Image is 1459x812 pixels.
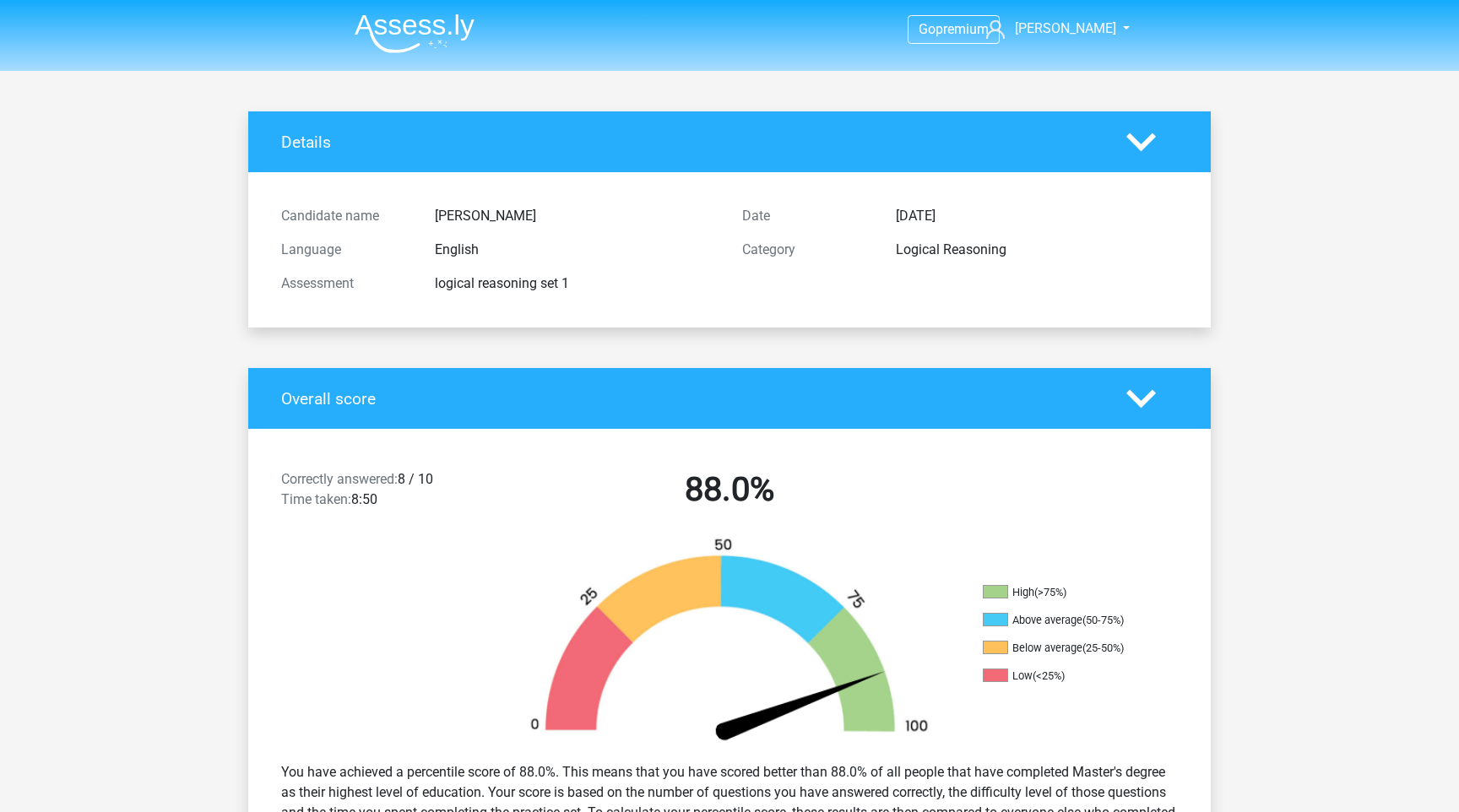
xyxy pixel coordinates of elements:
[936,21,989,37] span: premium
[281,471,398,487] span: Correctly answered:
[919,21,936,37] span: Go
[908,18,999,41] a: Gopremium
[422,240,729,260] div: English
[268,469,499,517] div: 8 / 10 8:50
[883,240,1191,260] div: Logical Reasoning
[1082,614,1124,626] div: (50-75%)
[1082,641,1124,654] div: (25-50%)
[1033,669,1065,682] div: (<25%)
[1015,20,1116,36] span: [PERSON_NAME]
[983,669,1152,684] li: Low
[979,19,1118,39] a: [PERSON_NAME]
[422,273,729,294] div: logical reasoning set 1
[883,206,1191,226] div: [DATE]
[512,469,947,510] h2: 88.0%
[422,206,729,226] div: [PERSON_NAME]
[355,14,475,53] img: Assessly
[983,613,1152,628] li: Above average
[983,641,1152,656] li: Below average
[502,537,957,749] img: 88.3ef8f83e0fc4.png
[281,133,1101,152] h4: Details
[983,585,1152,600] li: High
[268,240,422,260] div: Language
[281,389,1101,409] h4: Overall score
[268,273,422,294] div: Assessment
[268,206,422,226] div: Candidate name
[729,206,883,226] div: Date
[281,491,351,507] span: Time taken:
[1034,586,1066,598] div: (>75%)
[729,240,883,260] div: Category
